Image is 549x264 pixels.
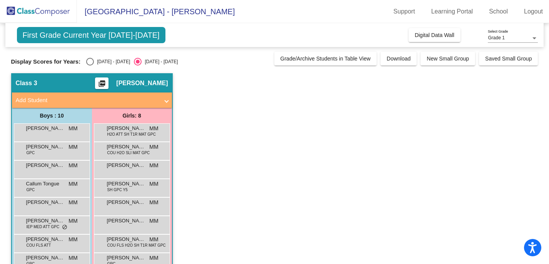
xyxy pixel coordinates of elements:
span: [PERSON_NAME] [107,217,145,225]
span: [PERSON_NAME] [107,143,145,151]
span: COU H2O SLI MAT GPC [107,150,150,156]
span: [PERSON_NAME] [107,161,145,169]
div: Girls: 8 [92,108,172,123]
span: do_not_disturb_alt [62,224,67,230]
button: New Small Group [421,52,475,66]
span: MM [149,143,158,151]
span: MM [149,161,158,170]
span: [PERSON_NAME] [26,161,65,169]
span: MM [68,217,77,225]
a: School [483,5,514,18]
span: Class 3 [16,79,37,87]
span: [PERSON_NAME] [107,254,145,262]
span: [PERSON_NAME] [116,79,168,87]
mat-expansion-panel-header: Add Student [12,92,172,108]
span: MM [68,143,77,151]
span: First Grade Current Year [DATE]-[DATE] [17,27,165,43]
span: MM [149,217,158,225]
span: SH GPC Y5 [107,187,128,193]
span: MM [68,124,77,133]
button: Grade/Archive Students in Table View [274,52,377,66]
span: [PERSON_NAME] [107,235,145,243]
span: [PERSON_NAME] [107,180,145,188]
span: MM [68,235,77,244]
span: Callum Tongue [26,180,65,188]
span: Display Scores for Years: [11,58,81,65]
div: [DATE] - [DATE] [94,58,130,65]
span: MM [68,198,77,207]
button: Digital Data Wall [409,28,461,42]
span: GPC [27,187,35,193]
span: MM [68,254,77,262]
button: Print Students Details [95,77,108,89]
span: [PERSON_NAME] [26,217,65,225]
span: New Small Group [427,55,469,62]
span: [PERSON_NAME] [26,124,65,132]
mat-icon: picture_as_pdf [97,80,107,91]
span: MM [149,180,158,188]
span: COU FLS H2O SH T1R MAT GPC [107,242,166,248]
a: Logout [518,5,549,18]
span: MM [149,235,158,244]
mat-panel-title: Add Student [16,96,159,105]
span: [PERSON_NAME] [26,143,65,151]
span: MM [149,198,158,207]
span: GPC [27,150,35,156]
span: [PERSON_NAME] [26,254,65,262]
a: Learning Portal [425,5,479,18]
span: Download [387,55,410,62]
a: Support [387,5,421,18]
span: MM [149,124,158,133]
span: [PERSON_NAME] [107,124,145,132]
span: IEP MED ATT GPC [27,224,60,230]
span: H2O ATT SH T1R MAT GPC [107,131,156,137]
span: [PERSON_NAME] [26,235,65,243]
div: Boys : 10 [12,108,92,123]
button: Saved Small Group [479,52,538,66]
span: [PERSON_NAME] [107,198,145,206]
div: [DATE] - [DATE] [142,58,178,65]
span: MM [68,180,77,188]
span: [GEOGRAPHIC_DATA] - [PERSON_NAME] [77,5,235,18]
span: Grade 1 [488,35,504,40]
span: MM [68,161,77,170]
span: Grade/Archive Students in Table View [280,55,371,62]
span: Saved Small Group [485,55,532,62]
span: COU FLS ATT [27,242,51,248]
button: Download [380,52,417,66]
span: MM [149,254,158,262]
span: [PERSON_NAME] [26,198,65,206]
span: Digital Data Wall [415,32,454,38]
mat-radio-group: Select an option [86,58,178,66]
